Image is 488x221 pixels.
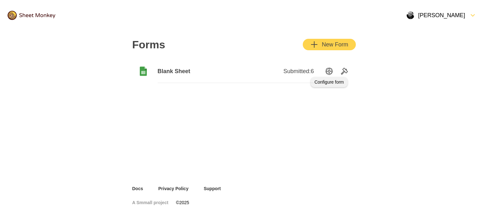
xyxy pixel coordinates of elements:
[176,199,189,206] span: © 2025
[341,67,348,75] svg: Tools
[132,199,168,206] a: A Smmall project
[158,67,236,75] span: Blank Sheet
[310,41,318,48] svg: Add
[310,41,348,48] div: New Form
[158,185,188,192] a: Privacy Policy
[311,77,348,87] div: Configure form
[403,8,480,23] button: Open Menu
[303,39,356,50] button: AddNew Form
[8,11,55,20] img: logo@2x.png
[132,38,165,51] h2: Forms
[132,185,143,192] a: Docs
[204,185,221,192] a: Support
[407,11,465,19] div: [PERSON_NAME]
[283,67,314,75] span: Submitted: 6
[325,67,333,75] svg: SettingsOption
[469,11,477,19] svg: FormDown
